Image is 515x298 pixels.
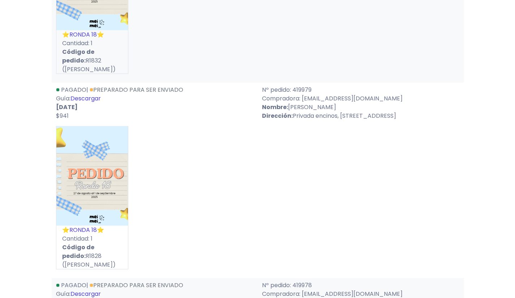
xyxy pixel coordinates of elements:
a: Descargar [70,290,101,298]
strong: Código de pedido: [62,243,94,260]
p: Cantidad: 1 [56,39,128,48]
span: Pagado [61,86,86,94]
a: ⭐RONDA 18⭐ [62,226,104,234]
strong: Nombre: [262,103,288,111]
p: Nº pedido: 419978 [262,281,459,290]
p: Privada encinos, [STREET_ADDRESS] [262,112,459,120]
p: R1828 ([PERSON_NAME]) [56,243,128,269]
p: [PERSON_NAME] [262,103,459,112]
p: Compradora: [EMAIL_ADDRESS][DOMAIN_NAME] [262,94,459,103]
a: ⭐RONDA 18⭐ [62,30,104,39]
span: Pagado [61,281,86,289]
p: R1832 ([PERSON_NAME]) [56,48,128,74]
strong: Código de pedido: [62,48,94,65]
div: | Guía: [52,86,258,120]
span: $941 [56,112,69,120]
strong: Dirección: [262,112,293,120]
a: Preparado para ser enviado [90,281,183,289]
p: Nº pedido: 419979 [262,86,459,94]
p: Cantidad: 1 [56,234,128,243]
p: [DATE] [56,103,253,112]
a: Descargar [70,94,101,103]
img: small_1759038794241.png [56,126,128,226]
a: Preparado para ser enviado [90,86,183,94]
